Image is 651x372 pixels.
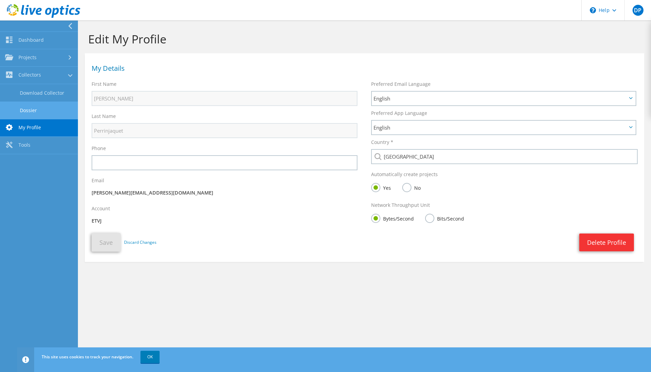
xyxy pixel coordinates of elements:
[371,214,414,222] label: Bytes/Second
[374,123,627,132] span: English
[92,113,116,120] label: Last Name
[88,32,637,46] h1: Edit My Profile
[371,183,391,191] label: Yes
[371,81,431,88] label: Preferred Email Language
[140,351,160,363] a: OK
[92,205,110,212] label: Account
[92,217,357,225] p: ETVJ
[371,171,438,178] label: Automatically create projects
[371,110,427,117] label: Preferred App Language
[590,7,596,13] svg: \n
[92,145,106,152] label: Phone
[42,354,133,360] span: This site uses cookies to track your navigation.
[371,139,393,146] label: Country *
[124,239,157,246] a: Discard Changes
[371,202,430,209] label: Network Throughput Unit
[402,183,421,191] label: No
[92,233,121,252] button: Save
[92,65,634,72] h1: My Details
[92,81,117,88] label: First Name
[425,214,464,222] label: Bits/Second
[92,189,357,197] p: [PERSON_NAME][EMAIL_ADDRESS][DOMAIN_NAME]
[579,234,634,251] a: Delete Profile
[374,94,627,103] span: English
[633,5,643,16] span: DP
[92,177,104,184] label: Email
